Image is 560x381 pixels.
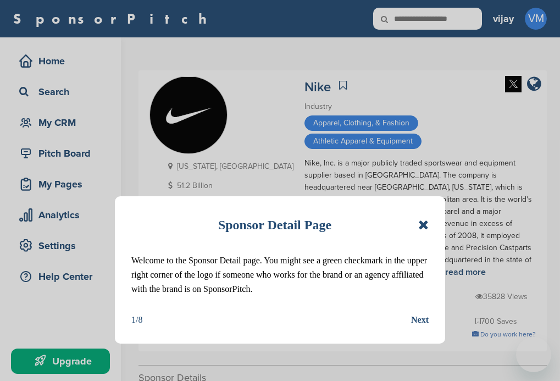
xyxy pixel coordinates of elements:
button: Next [411,313,429,327]
iframe: Button to launch messaging window [516,337,551,372]
div: 1/8 [131,313,142,327]
h1: Sponsor Detail Page [218,213,331,237]
p: Welcome to the Sponsor Detail page. You might see a green checkmark in the upper right corner of ... [131,253,429,296]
